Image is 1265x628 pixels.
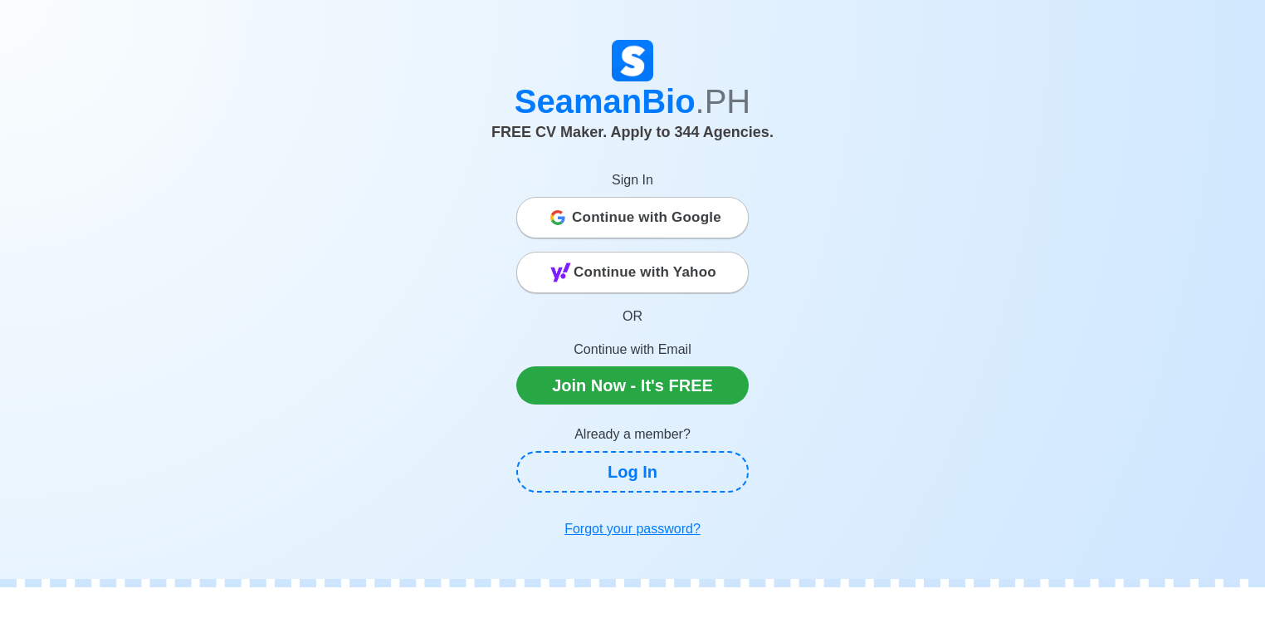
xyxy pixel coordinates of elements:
[516,170,749,190] p: Sign In
[516,451,749,493] a: Log In
[516,366,749,405] a: Join Now - It's FREE
[516,252,749,293] button: Continue with Yahoo
[516,424,749,444] p: Already a member?
[564,522,701,536] u: Forgot your password?
[516,513,749,546] a: Forgot your password?
[696,83,751,120] span: .PH
[172,81,1093,121] h1: SeamanBio
[491,124,774,140] span: FREE CV Maker. Apply to 344 Agencies.
[574,256,716,289] span: Continue with Yahoo
[516,197,749,238] button: Continue with Google
[516,340,749,360] p: Continue with Email
[572,201,721,234] span: Continue with Google
[516,307,749,326] p: OR
[612,40,653,81] img: Logo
